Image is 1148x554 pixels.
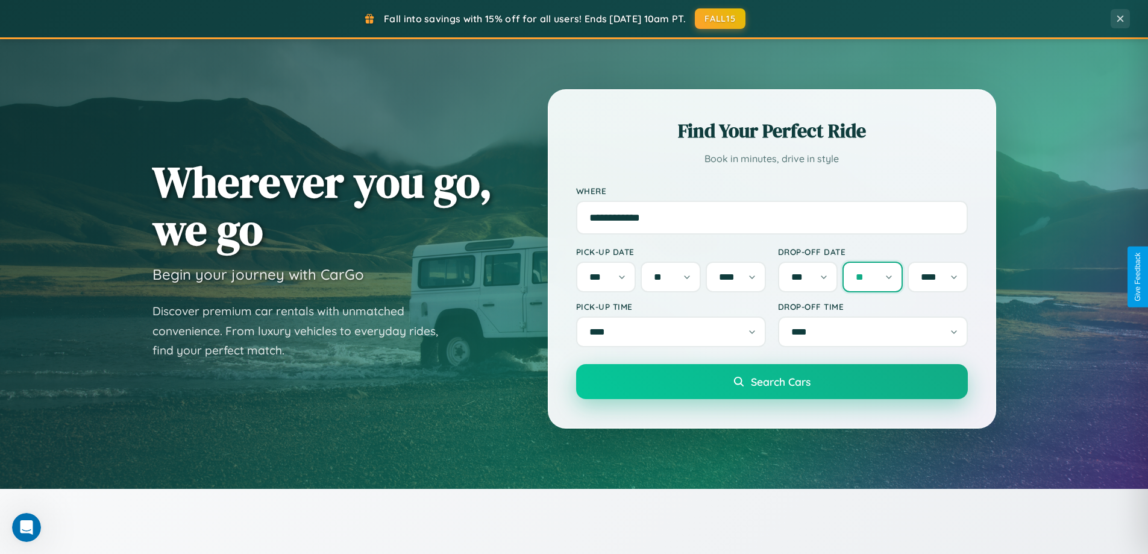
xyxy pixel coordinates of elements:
div: Give Feedback [1134,253,1142,301]
label: Drop-off Date [778,247,968,257]
label: Pick-up Date [576,247,766,257]
label: Where [576,186,968,196]
span: Search Cars [751,375,811,388]
p: Discover premium car rentals with unmatched convenience. From luxury vehicles to everyday rides, ... [152,301,454,360]
label: Pick-up Time [576,301,766,312]
h1: Wherever you go, we go [152,158,492,253]
p: Book in minutes, drive in style [576,150,968,168]
span: Fall into savings with 15% off for all users! Ends [DATE] 10am PT. [384,13,686,25]
iframe: Intercom live chat [12,513,41,542]
h3: Begin your journey with CarGo [152,265,364,283]
button: FALL15 [695,8,745,29]
label: Drop-off Time [778,301,968,312]
h2: Find Your Perfect Ride [576,118,968,144]
button: Search Cars [576,364,968,399]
